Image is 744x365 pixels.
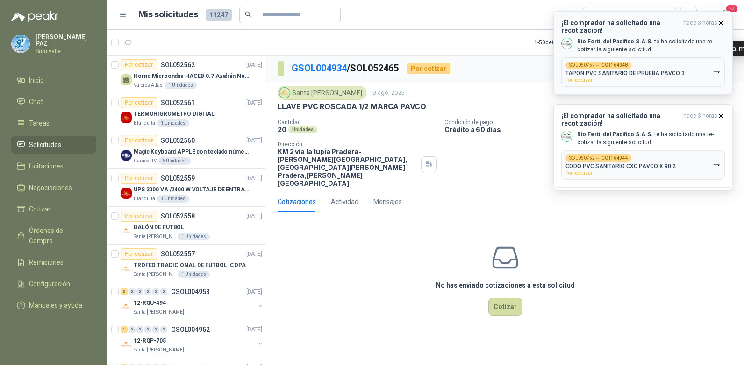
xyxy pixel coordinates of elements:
p: te ha solicitado una re-cotizar la siguiente solicitud. [577,131,725,147]
span: Órdenes de Compra [29,225,87,246]
p: Santa [PERSON_NAME] [134,309,184,316]
a: Manuales y ayuda [11,296,96,314]
p: Blanquita [134,119,155,127]
div: Mensajes [373,197,402,207]
button: ¡El comprador ha solicitado una recotización!hace 3 horas Company LogoRio Fertil del Pacífico S.A... [553,104,733,188]
p: SOL052561 [161,99,195,106]
div: Unidades [288,126,317,133]
p: TROFEO TRADICIONAL DE FUTBOL. COPA [134,261,246,270]
a: Por cotizarSOL052559[DATE] Company LogoUPS 3000 VA /2400 W VOLTAJE DE ENTRADA / SALIDA 12V ON LIN... [107,169,266,207]
p: 20 [278,126,286,133]
b: COT164044 [601,156,628,161]
div: 0 [160,288,167,295]
a: Por cotizarSOL052561[DATE] Company LogoTERMOHIGROMETRO DIGITALBlanquita1 Unidades [107,93,266,131]
p: Condición de pago [444,119,740,126]
div: Por cotizar [121,59,157,70]
p: Cantidad [278,119,437,126]
div: 1 - 50 de 8878 [534,35,595,50]
div: 3 [121,288,128,295]
a: Órdenes de Compra [11,222,96,250]
p: [DATE] [246,136,262,145]
p: te ha solicitado una re-cotizar la siguiente solicitud. [577,38,725,54]
a: Por cotizarSOL052557[DATE] Company LogoTROFEO TRADICIONAL DE FUTBOL. COPASanta [PERSON_NAME]1 Uni... [107,245,266,282]
span: Solicitudes [29,140,61,150]
span: Por recotizar [565,170,593,175]
a: Cotizar [11,200,96,218]
p: [DATE] [246,250,262,259]
img: Company Logo [121,263,132,274]
div: Por cotizar [121,135,157,146]
span: Remisiones [29,257,64,267]
a: Chat [11,93,96,111]
div: Por cotizar [121,211,157,222]
p: Crédito a 60 días [444,126,740,133]
p: Sumivalle [36,49,96,54]
span: Tareas [29,118,50,128]
p: SOL052560 [161,137,195,144]
p: GSOL004953 [171,288,210,295]
button: Cotizar [488,298,522,316]
p: Blanquita [134,195,155,203]
div: 1 Unidades [157,119,189,127]
div: 1 Unidades [178,271,210,278]
span: 11247 [206,9,232,21]
button: 23 [716,7,733,23]
div: Santa [PERSON_NAME] [278,86,366,100]
p: LLAVE PVC ROSCADA 1/2 MARCA PAVCO [278,102,426,112]
p: [PERSON_NAME] PAZ [36,34,96,47]
p: SOL052559 [161,175,195,182]
p: 12-RQU-494 [134,299,166,308]
img: Company Logo [121,188,132,199]
p: 12-RQP-705 [134,337,166,345]
a: Licitaciones [11,157,96,175]
p: [DATE] [246,98,262,107]
p: KM 2 vía la tupia Pradera-[PERSON_NAME][GEOGRAPHIC_DATA], [GEOGRAPHIC_DATA][PERSON_NAME] Pradera ... [278,147,417,187]
h1: Mis solicitudes [138,8,198,21]
h3: ¡El comprador ha solicitado una recotización! [561,112,680,127]
p: Horno Microondas HACEB 0.7 Azafrán Negro [134,72,250,81]
a: Tareas [11,114,96,132]
img: Company Logo [121,339,132,350]
div: 0 [129,288,136,295]
p: SOL052562 [161,62,195,68]
p: Santa [PERSON_NAME] [134,346,184,354]
img: Logo peakr [11,11,59,22]
p: SOL052558 [161,213,195,219]
div: 1 Unidades [157,195,189,203]
p: Valores Atlas [134,82,163,89]
p: / SOL052465 [292,61,400,76]
div: 0 [129,326,136,333]
div: 0 [152,288,159,295]
a: Por cotizarSOL052562[DATE] Horno Microondas HACEB 0.7 Azafrán NegroValores Atlas1 Unidades [107,56,266,93]
img: Company Logo [121,301,132,312]
div: 0 [144,288,151,295]
p: Dirección [278,141,417,147]
button: SOL050757→COT164048TAPON PVC SANITARIO DE PRUEBA PAVCO 3Por recotizar [561,57,725,87]
p: [DATE] [246,288,262,296]
span: Por recotizar [565,77,593,83]
a: Remisiones [11,253,96,271]
div: Por cotizar [121,248,157,260]
p: Magic Keyboard APPLE con teclado númerico en Español Plateado [134,147,250,156]
span: Chat [29,97,43,107]
div: 0 [144,326,151,333]
a: 1 0 0 0 0 0 GSOL004952[DATE] Company Logo12-RQP-705Santa [PERSON_NAME] [121,324,264,354]
img: Company Logo [121,225,132,237]
p: [DATE] [246,174,262,183]
span: 23 [725,4,738,13]
p: [DATE] [246,212,262,221]
p: UPS 3000 VA /2400 W VOLTAJE DE ENTRADA / SALIDA 12V ON LINE [134,185,250,194]
span: Cotizar [29,204,50,214]
div: Por cotizar [121,97,157,108]
div: 0 [152,326,159,333]
b: Rio Fertil del Pacífico S.A.S. [577,38,653,45]
span: Negociaciones [29,182,72,193]
span: hace 3 horas [683,19,717,34]
div: 6 Unidades [158,157,191,165]
p: TAPON PVC SANITARIO DE PRUEBA PAVCO 3 [565,70,685,77]
div: 1 Unidades [165,82,197,89]
p: Santa [PERSON_NAME] [134,271,176,278]
p: SOL052557 [161,251,195,257]
p: GSOL004952 [171,326,210,333]
p: CODO PVC SANITARIO CXC PAVCO X 90 2 [565,163,676,169]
